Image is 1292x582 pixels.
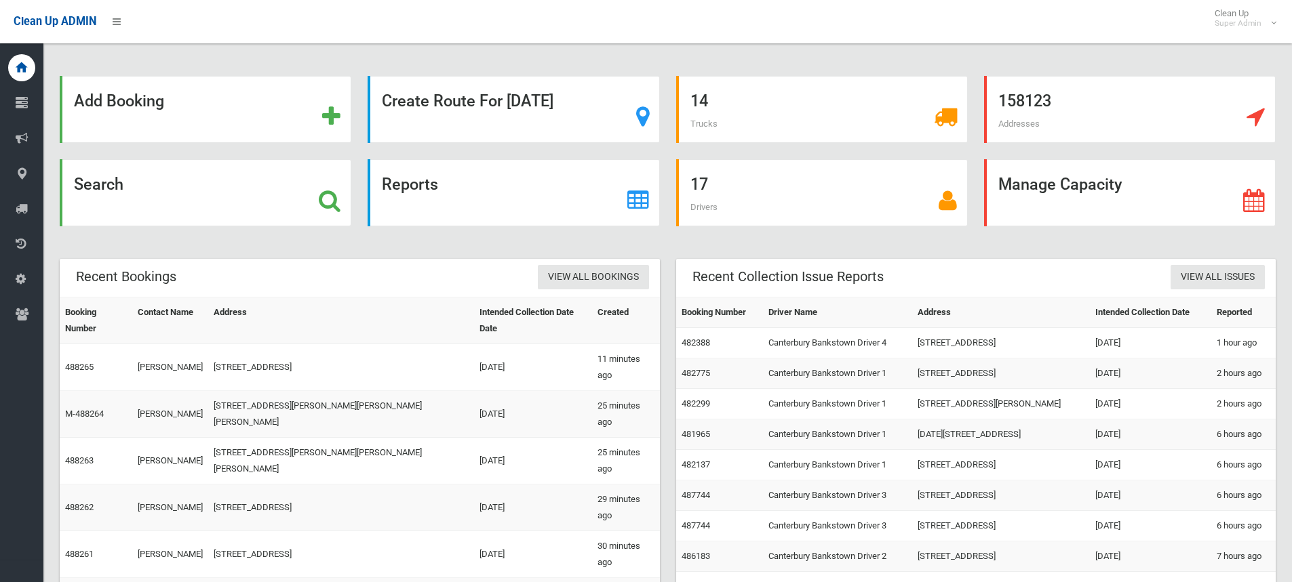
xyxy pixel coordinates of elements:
[998,119,1040,129] span: Addresses
[682,459,710,470] a: 482137
[690,202,718,212] span: Drivers
[682,429,710,439] a: 481965
[65,362,94,372] a: 488265
[682,490,710,500] a: 487744
[1090,450,1211,480] td: [DATE]
[1090,328,1211,358] td: [DATE]
[60,264,193,290] header: Recent Bookings
[912,358,1090,389] td: [STREET_ADDRESS]
[763,541,912,572] td: Canterbury Bankstown Driver 2
[912,389,1090,419] td: [STREET_ADDRESS][PERSON_NAME]
[60,159,351,226] a: Search
[912,419,1090,450] td: [DATE][STREET_ADDRESS]
[1090,511,1211,541] td: [DATE]
[208,484,475,531] td: [STREET_ADDRESS]
[1211,541,1276,572] td: 7 hours ago
[208,438,475,484] td: [STREET_ADDRESS][PERSON_NAME][PERSON_NAME][PERSON_NAME]
[65,502,94,512] a: 488262
[368,159,659,226] a: Reports
[1211,297,1276,328] th: Reported
[132,344,208,391] td: [PERSON_NAME]
[474,391,592,438] td: [DATE]
[132,297,208,344] th: Contact Name
[1090,358,1211,389] td: [DATE]
[676,76,968,143] a: 14 Trucks
[912,480,1090,511] td: [STREET_ADDRESS]
[1090,480,1211,511] td: [DATE]
[382,91,553,110] strong: Create Route For [DATE]
[763,480,912,511] td: Canterbury Bankstown Driver 3
[1211,358,1276,389] td: 2 hours ago
[14,15,96,28] span: Clean Up ADMIN
[1211,419,1276,450] td: 6 hours ago
[998,175,1122,194] strong: Manage Capacity
[763,450,912,480] td: Canterbury Bankstown Driver 1
[676,264,900,290] header: Recent Collection Issue Reports
[538,265,649,290] a: View All Bookings
[676,159,968,226] a: 17 Drivers
[1090,419,1211,450] td: [DATE]
[592,391,659,438] td: 25 minutes ago
[474,531,592,578] td: [DATE]
[208,344,475,391] td: [STREET_ADDRESS]
[65,409,104,419] a: M-488264
[682,551,710,561] a: 486183
[1215,18,1261,28] small: Super Admin
[763,358,912,389] td: Canterbury Bankstown Driver 1
[1211,450,1276,480] td: 6 hours ago
[592,438,659,484] td: 25 minutes ago
[592,344,659,391] td: 11 minutes ago
[912,511,1090,541] td: [STREET_ADDRESS]
[763,419,912,450] td: Canterbury Bankstown Driver 1
[65,455,94,465] a: 488263
[1211,480,1276,511] td: 6 hours ago
[912,541,1090,572] td: [STREET_ADDRESS]
[592,297,659,344] th: Created
[763,328,912,358] td: Canterbury Bankstown Driver 4
[74,175,123,194] strong: Search
[676,297,763,328] th: Booking Number
[998,91,1051,110] strong: 158123
[208,297,475,344] th: Address
[1171,265,1265,290] a: View All Issues
[763,511,912,541] td: Canterbury Bankstown Driver 3
[1090,541,1211,572] td: [DATE]
[592,484,659,531] td: 29 minutes ago
[132,484,208,531] td: [PERSON_NAME]
[690,175,708,194] strong: 17
[1090,297,1211,328] th: Intended Collection Date
[682,398,710,409] a: 482299
[1211,511,1276,541] td: 6 hours ago
[65,549,94,559] a: 488261
[984,76,1276,143] a: 158123 Addresses
[1211,389,1276,419] td: 2 hours ago
[682,520,710,531] a: 487744
[912,450,1090,480] td: [STREET_ADDRESS]
[1211,328,1276,358] td: 1 hour ago
[132,391,208,438] td: [PERSON_NAME]
[74,91,164,110] strong: Add Booking
[690,91,708,110] strong: 14
[1208,8,1275,28] span: Clean Up
[474,484,592,531] td: [DATE]
[912,328,1090,358] td: [STREET_ADDRESS]
[592,531,659,578] td: 30 minutes ago
[132,531,208,578] td: [PERSON_NAME]
[984,159,1276,226] a: Manage Capacity
[474,438,592,484] td: [DATE]
[60,76,351,143] a: Add Booking
[60,297,132,344] th: Booking Number
[1090,389,1211,419] td: [DATE]
[690,119,718,129] span: Trucks
[368,76,659,143] a: Create Route For [DATE]
[132,438,208,484] td: [PERSON_NAME]
[474,344,592,391] td: [DATE]
[682,368,710,378] a: 482775
[474,297,592,344] th: Intended Collection Date Date
[912,297,1090,328] th: Address
[382,175,438,194] strong: Reports
[208,391,475,438] td: [STREET_ADDRESS][PERSON_NAME][PERSON_NAME][PERSON_NAME]
[208,531,475,578] td: [STREET_ADDRESS]
[682,337,710,348] a: 482388
[763,389,912,419] td: Canterbury Bankstown Driver 1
